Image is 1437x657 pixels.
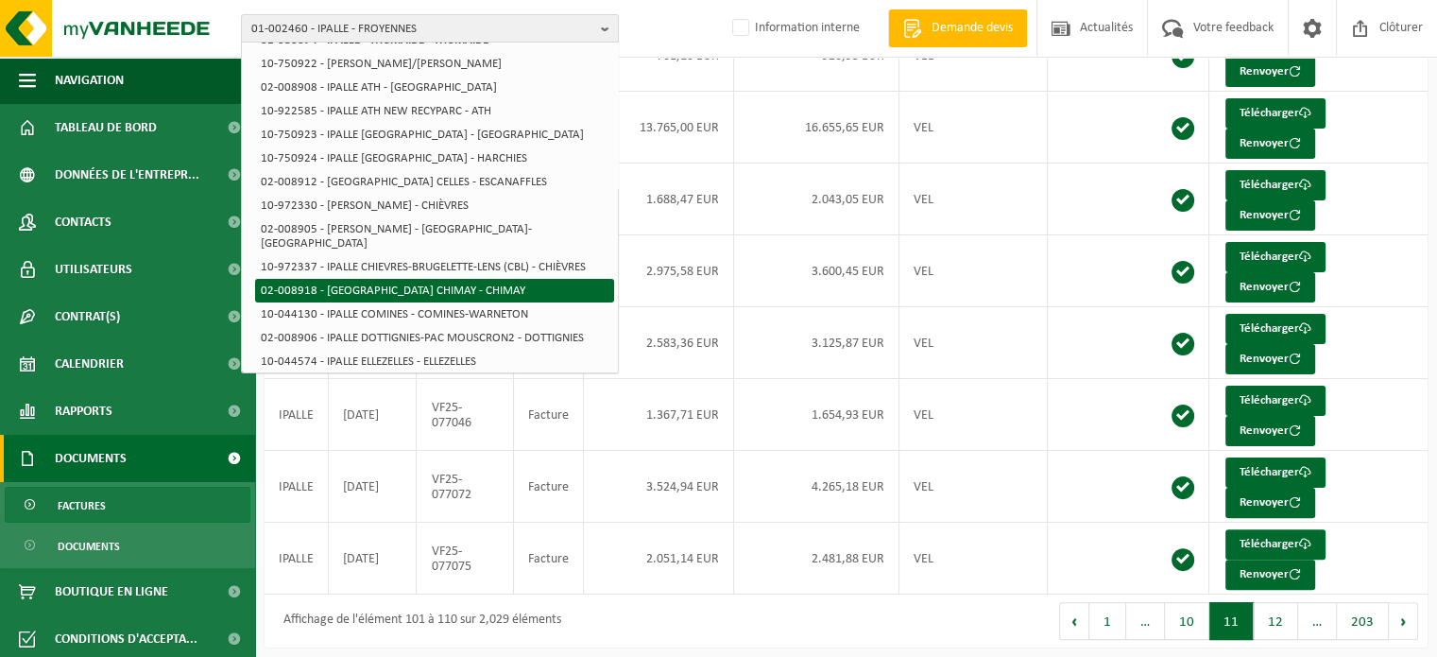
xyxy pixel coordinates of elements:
span: Tableau de bord [55,104,157,151]
button: 10 [1165,602,1209,640]
a: Télécharger [1225,170,1326,200]
button: Renvoyer [1225,57,1315,87]
li: 02-008912 - [GEOGRAPHIC_DATA] CELLES - ESCANAFFLES [255,170,614,194]
span: … [1126,602,1165,640]
li: 10-972337 - IPALLE CHIEVRES-BRUGELETTE-LENS (CBL) - CHIÈVRES [255,255,614,279]
span: Factures [58,488,106,524]
span: Documents [58,528,120,564]
span: Boutique en ligne [55,568,168,615]
li: 10-044130 - IPALLE COMINES - COMINES-WARNETON [255,303,614,326]
td: 2.975,58 EUR [584,235,734,307]
a: Télécharger [1225,458,1326,488]
button: 1 [1089,602,1126,640]
li: 10-750922 - [PERSON_NAME]/[PERSON_NAME] [255,52,614,76]
div: Affichage de l'élément 101 à 110 sur 2,029 éléments [274,604,561,638]
a: Télécharger [1225,242,1326,272]
a: Télécharger [1225,386,1326,416]
button: Renvoyer [1225,344,1315,374]
span: Contrat(s) [55,293,120,340]
span: 01-002460 - IPALLE - FROYENNES [251,15,593,43]
td: VEL [899,523,1048,595]
button: Renvoyer [1225,272,1315,303]
label: Information interne [728,14,860,43]
span: Documents [55,435,127,482]
td: 2.583,36 EUR [584,307,734,379]
span: Navigation [55,57,124,104]
td: Facture [514,523,584,595]
a: Télécharger [1225,529,1326,560]
td: VEL [899,235,1048,307]
span: Rapports [55,388,112,435]
span: Utilisateurs [55,246,132,293]
li: 02-008908 - IPALLE ATH - [GEOGRAPHIC_DATA] [255,76,614,99]
button: Renvoyer [1225,416,1315,446]
td: 4.265,18 EUR [734,451,899,523]
span: Demande devis [927,19,1018,38]
td: VEL [899,379,1048,451]
td: 2.051,14 EUR [584,523,734,595]
td: IPALLE [265,379,329,451]
td: 1.654,93 EUR [734,379,899,451]
span: Contacts [55,199,111,246]
td: [DATE] [329,523,417,595]
button: Previous [1059,602,1089,640]
td: VEL [899,92,1048,164]
button: Renvoyer [1225,129,1315,159]
td: 3.600,45 EUR [734,235,899,307]
li: 10-972330 - [PERSON_NAME] - CHIÈVRES [255,194,614,217]
button: 11 [1209,602,1254,640]
li: 02-008918 - [GEOGRAPHIC_DATA] CHIMAY - CHIMAY [255,279,614,303]
button: Renvoyer [1225,488,1315,518]
td: IPALLE [265,451,329,523]
button: Renvoyer [1225,200,1315,231]
a: Documents [5,527,250,563]
span: Calendrier [55,340,124,388]
td: 2.481,88 EUR [734,523,899,595]
li: 02-008906 - IPALLE DOTTIGNIES-PAC MOUSCRON2 - DOTTIGNIES [255,326,614,350]
li: 10-044574 - IPALLE ELLEZELLES - ELLEZELLES [255,350,614,373]
td: VF25-077072 [417,451,514,523]
td: 3.125,87 EUR [734,307,899,379]
a: Factures [5,487,250,523]
td: 1.688,47 EUR [584,164,734,235]
button: 01-002460 - IPALLE - FROYENNES [241,14,619,43]
span: … [1298,602,1337,640]
button: 12 [1254,602,1298,640]
li: 02-008905 - [PERSON_NAME] - [GEOGRAPHIC_DATA]-[GEOGRAPHIC_DATA] [255,217,614,255]
button: Renvoyer [1225,560,1315,590]
td: Facture [514,451,584,523]
td: 1.367,71 EUR [584,379,734,451]
td: VEL [899,164,1048,235]
td: IPALLE [265,523,329,595]
td: VEL [899,451,1048,523]
td: Facture [514,379,584,451]
a: Télécharger [1225,98,1326,129]
a: Télécharger [1225,314,1326,344]
li: 10-750923 - IPALLE [GEOGRAPHIC_DATA] - [GEOGRAPHIC_DATA] [255,123,614,147]
td: [DATE] [329,379,417,451]
td: 16.655,65 EUR [734,92,899,164]
td: 3.524,94 EUR [584,451,734,523]
span: Données de l'entrepr... [55,151,199,199]
button: Next [1389,602,1418,640]
td: VF25-077046 [417,379,514,451]
li: 10-922585 - IPALLE ATH NEW RECYPARC - ATH [255,99,614,123]
td: VEL [899,307,1048,379]
td: 13.765,00 EUR [584,92,734,164]
td: 2.043,05 EUR [734,164,899,235]
td: VF25-077075 [417,523,514,595]
a: Demande devis [888,9,1027,47]
button: 203 [1337,602,1389,640]
li: 10-750924 - IPALLE [GEOGRAPHIC_DATA] - HARCHIES [255,147,614,170]
td: [DATE] [329,451,417,523]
